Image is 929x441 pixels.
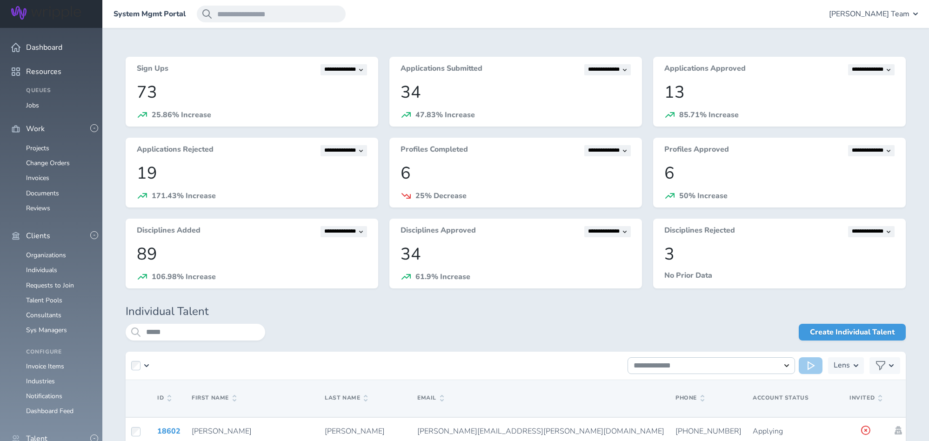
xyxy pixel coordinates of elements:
p: 73 [137,83,367,102]
h3: Profiles Approved [664,145,729,156]
a: System Mgmt Portal [114,10,186,18]
span: 50% Increase [679,191,728,201]
h3: Disciplines Approved [401,226,476,237]
span: 171.43% Increase [152,191,216,201]
button: Lens [828,357,864,374]
h3: Applications Approved [664,64,746,75]
span: Phone [675,395,704,401]
span: First Name [192,395,236,401]
img: Wripple [11,6,81,20]
span: 25% Decrease [415,191,467,201]
span: [PERSON_NAME][EMAIL_ADDRESS][PERSON_NAME][DOMAIN_NAME] [417,426,664,436]
a: Invoice Items [26,362,64,371]
span: Clients [26,232,50,240]
span: 25.86% Increase [152,110,211,120]
p: 6 [664,164,895,183]
span: No Prior Data [664,270,712,281]
h4: Queues [26,87,91,94]
span: ID [157,395,171,401]
a: 18602 [157,426,180,436]
a: Create Individual Talent [799,324,906,341]
span: Account Status [753,394,809,401]
h3: Sign Ups [137,64,168,75]
span: Dashboard [26,43,62,52]
button: - [90,231,98,239]
h4: Configure [26,349,91,355]
a: Talent Pools [26,296,62,305]
a: Change Orders [26,159,70,167]
a: Documents [26,189,59,198]
a: Industries [26,377,55,386]
span: Work [26,125,45,133]
p: 6 [401,164,631,183]
p: 34 [401,245,631,264]
span: [PERSON_NAME] [325,426,385,436]
h1: Individual Talent [126,305,906,318]
a: Requests to Join [26,281,74,290]
a: Impersonate [893,426,903,434]
a: Projects [26,144,49,153]
button: - [90,124,98,132]
span: 106.98% Increase [152,272,216,282]
a: Individuals [26,266,57,274]
a: Invoices [26,174,49,182]
span: Email [417,395,444,401]
a: Jobs [26,101,39,110]
a: Consultants [26,311,61,320]
p: 13 [664,83,895,102]
span: Applying [753,426,783,436]
p: 34 [401,83,631,102]
span: 47.83% Increase [415,110,475,120]
span: [PHONE_NUMBER] [675,426,742,436]
a: Organizations [26,251,66,260]
span: [PERSON_NAME] Team [829,10,909,18]
h3: Applications Rejected [137,145,214,156]
span: Last Name [325,395,368,401]
span: [PERSON_NAME] [192,426,252,436]
button: Run Action [799,357,822,374]
h3: Applications Submitted [401,64,482,75]
button: [PERSON_NAME] Team [829,6,918,22]
h3: Lens [834,357,850,374]
p: 19 [137,164,367,183]
h3: Profiles Completed [401,145,468,156]
span: 61.9% Increase [415,272,470,282]
h3: Disciplines Added [137,226,201,237]
a: Reviews [26,204,50,213]
a: Dashboard Feed [26,407,74,415]
h3: Disciplines Rejected [664,226,735,237]
p: 89 [137,245,367,264]
a: Sys Managers [26,326,67,334]
a: Notifications [26,392,62,401]
p: 3 [664,245,895,264]
span: Resources [26,67,61,76]
span: Invited [849,395,882,401]
span: 85.71% Increase [679,110,739,120]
